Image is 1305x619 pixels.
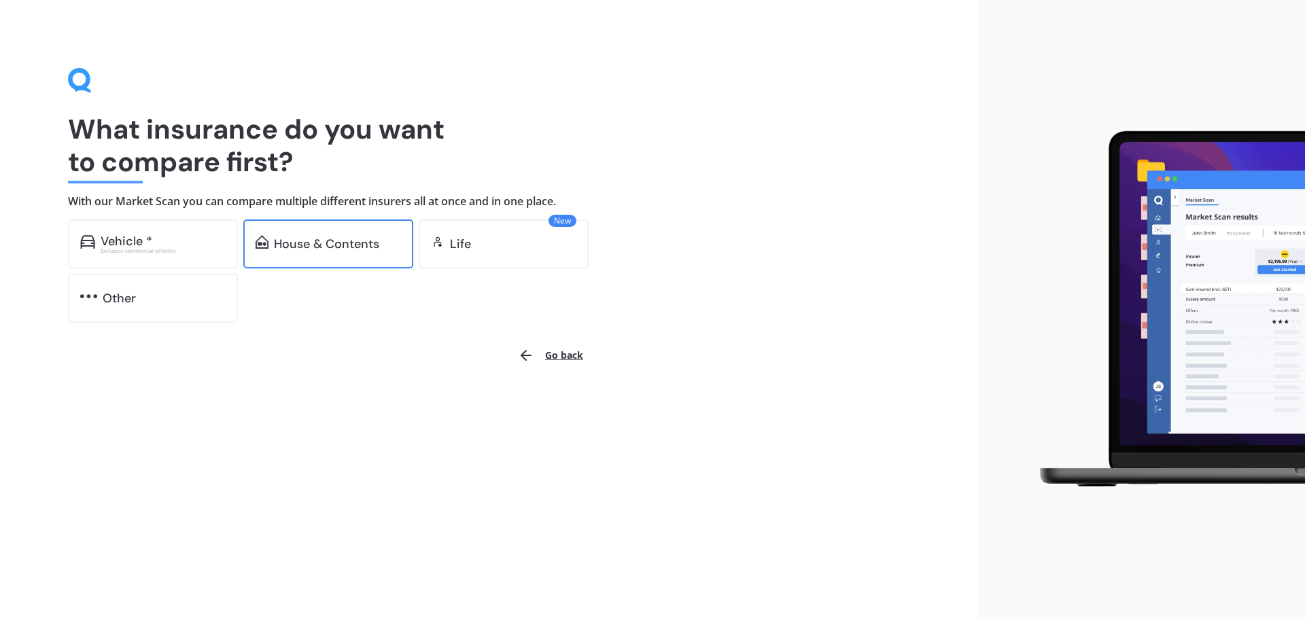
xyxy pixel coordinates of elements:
div: Other [103,291,136,305]
div: Excludes commercial vehicles [101,248,226,253]
div: Life [450,237,471,251]
h1: What insurance do you want to compare first? [68,113,911,178]
h4: With our Market Scan you can compare multiple different insurers all at once and in one place. [68,194,911,209]
button: Go back [510,339,591,372]
img: life.f720d6a2d7cdcd3ad642.svg [431,235,445,249]
img: laptop.webp [1020,123,1305,497]
img: car.f15378c7a67c060ca3f3.svg [80,235,95,249]
div: Vehicle * [101,234,152,248]
div: House & Contents [274,237,379,251]
img: home-and-contents.b802091223b8502ef2dd.svg [256,235,268,249]
span: New [549,215,576,227]
img: other.81dba5aafe580aa69f38.svg [80,289,97,303]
